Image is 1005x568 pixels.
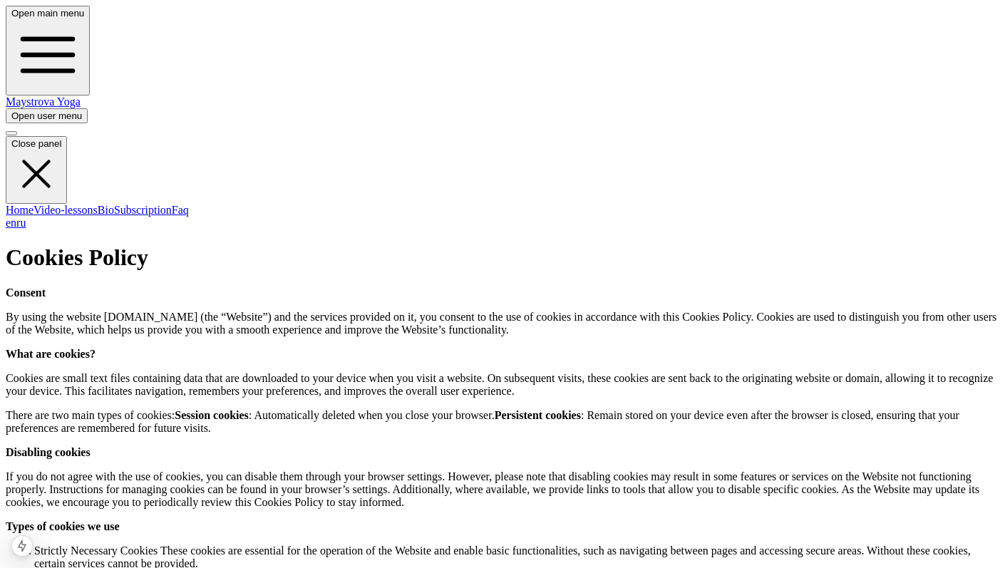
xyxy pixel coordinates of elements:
[6,244,999,271] h1: Cookies Policy
[6,136,67,203] button: Close panel
[6,6,90,95] button: Open main menu
[175,409,249,421] strong: Session cookies
[6,108,88,123] button: Open user menu
[11,138,61,149] span: Close panel
[6,470,999,509] p: If you do not agree with the use of cookies, you can disable them through your browser settings. ...
[6,372,999,398] p: Cookies are small text files containing data that are downloaded to your device when you visit a ...
[6,286,46,299] strong: Consent
[495,409,581,421] strong: Persistent cookies
[114,204,172,216] a: Subscription
[33,204,98,216] a: Video-lessons
[6,217,16,229] a: en
[11,110,82,121] span: Open user menu
[172,204,189,216] a: Faq
[16,217,26,229] a: ru
[11,8,84,19] span: Open main menu
[6,446,91,458] strong: Disabling cookies
[6,520,120,532] strong: Types of cookies we use
[6,204,33,216] a: Home
[98,204,114,216] a: Bio
[6,409,999,435] p: There are two main types of cookies: : Automatically deleted when you close your browser. : Remai...
[6,311,999,336] p: By using the website [DOMAIN_NAME] (the “Website”) and the services provided on it, you consent t...
[6,95,81,108] a: Maystrova Yoga
[6,348,96,360] strong: What are cookies?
